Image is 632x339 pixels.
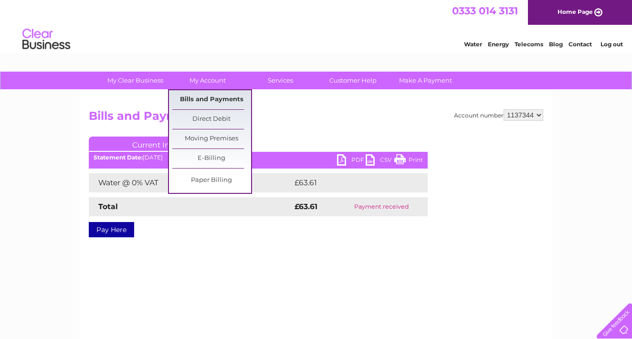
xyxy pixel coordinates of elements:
a: My Clear Business [96,72,175,89]
a: Water [464,41,482,48]
a: Energy [488,41,509,48]
a: My Account [169,72,247,89]
a: Print [394,154,423,168]
a: Bills and Payments [172,90,251,109]
td: Water @ 0% VAT [89,173,292,192]
a: Moving Premises [172,129,251,148]
a: Pay Here [89,222,134,237]
a: Telecoms [515,41,543,48]
a: Make A Payment [386,72,465,89]
td: Payment received [336,197,428,216]
b: Statement Date: [94,154,143,161]
a: Contact [569,41,592,48]
div: [DATE] [89,154,428,161]
img: logo.png [22,25,71,54]
td: £63.61 [292,173,408,192]
strong: £63.61 [295,202,317,211]
a: Current Invoice [89,137,232,151]
a: Log out [600,41,623,48]
div: Clear Business is a trading name of Verastar Limited (registered in [GEOGRAPHIC_DATA] No. 3667643... [91,5,542,46]
a: E-Billing [172,149,251,168]
a: 0333 014 3131 [452,5,518,17]
a: Customer Help [314,72,392,89]
a: Blog [549,41,563,48]
a: Services [241,72,320,89]
h2: Bills and Payments [89,109,543,127]
strong: Total [98,202,118,211]
div: Account number [454,109,543,121]
a: PDF [337,154,366,168]
a: Direct Debit [172,110,251,129]
a: Paper Billing [172,171,251,190]
a: CSV [366,154,394,168]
